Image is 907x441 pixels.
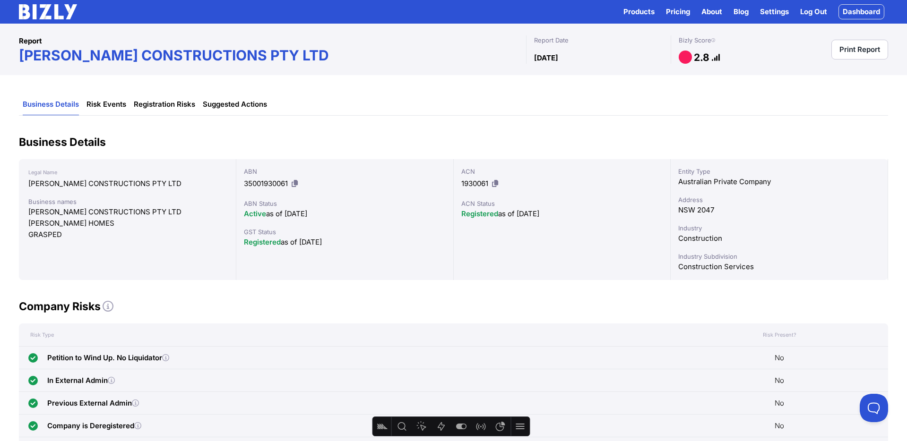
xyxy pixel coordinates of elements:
span: 1930061 [461,179,488,188]
div: [DATE] [534,52,664,64]
a: Suggested Actions [203,94,267,115]
div: Petition to Wind Up. No Liquidator [47,352,169,364]
div: NSW 2047 [678,204,880,216]
div: [PERSON_NAME] HOMES [28,218,226,229]
div: Australian Private Company [678,176,880,187]
div: ACN Status [461,199,663,208]
div: Entity Type [678,167,880,176]
div: as of [DATE] [244,208,446,220]
div: Report Date [534,35,664,45]
div: Company is Deregistered [47,420,141,432]
span: Registered [461,209,498,218]
span: No [775,375,784,386]
a: Registration Risks [134,94,195,115]
div: Bizly Score [679,35,720,45]
div: Business names [28,197,226,206]
div: Industry Subdivision [678,252,880,261]
span: No [775,352,784,364]
div: ABN Status [244,199,446,208]
span: Active [244,209,266,218]
button: Products [623,6,655,17]
div: ACN [461,167,663,176]
a: Business Details [23,94,79,115]
div: Previous External Admin [47,398,139,409]
a: Risk Events [86,94,126,115]
span: No [775,398,784,409]
div: Report [19,35,526,47]
iframe: Toggle Customer Support [860,394,888,422]
div: Risk Type [19,331,743,338]
div: as of [DATE] [244,237,446,248]
a: Log Out [800,6,827,17]
a: Print Report [831,40,888,59]
a: Pricing [666,6,690,17]
h2: Company Risks [19,299,888,314]
a: Settings [760,6,789,17]
span: 35001930061 [244,179,288,188]
div: Risk Present? [743,331,816,338]
h1: [PERSON_NAME] CONSTRUCTIONS PTY LTD [19,47,526,64]
div: Industry [678,223,880,233]
div: ABN [244,167,446,176]
div: In External Admin [47,375,115,386]
div: Legal Name [28,167,226,178]
div: [PERSON_NAME] CONSTRUCTIONS PTY LTD [28,178,226,189]
div: GRASPED [28,229,226,240]
h1: 2.8 [694,51,709,64]
div: as of [DATE] [461,208,663,220]
a: About [701,6,722,17]
span: Registered [244,237,281,246]
div: GST Status [244,227,446,237]
a: Dashboard [838,4,884,19]
span: No [775,420,784,432]
div: Address [678,195,880,204]
a: Blog [734,6,749,17]
div: Construction Services [678,261,880,272]
div: Construction [678,233,880,244]
div: [PERSON_NAME] CONSTRUCTIONS PTY LTD [28,206,226,218]
h2: Business Details [19,135,888,150]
